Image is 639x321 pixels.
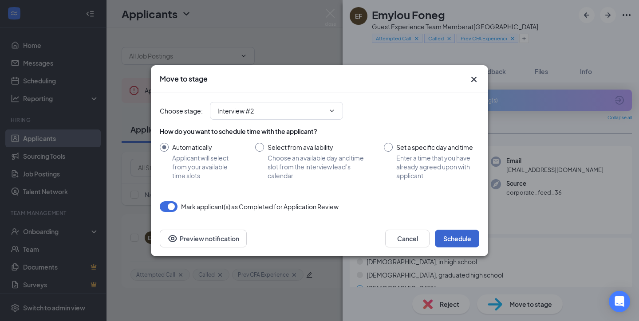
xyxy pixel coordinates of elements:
span: Mark applicant(s) as Completed for Application Review [181,201,339,212]
button: Schedule [435,230,479,247]
div: Open Intercom Messenger [609,291,630,312]
h3: Move to stage [160,74,208,84]
svg: ChevronDown [328,107,335,114]
span: Choose stage : [160,106,203,116]
svg: Eye [167,233,178,244]
button: Preview notificationEye [160,230,247,247]
button: Close [469,74,479,85]
div: How do you want to schedule time with the applicant? [160,127,479,136]
svg: Cross [469,74,479,85]
button: Cancel [385,230,430,247]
